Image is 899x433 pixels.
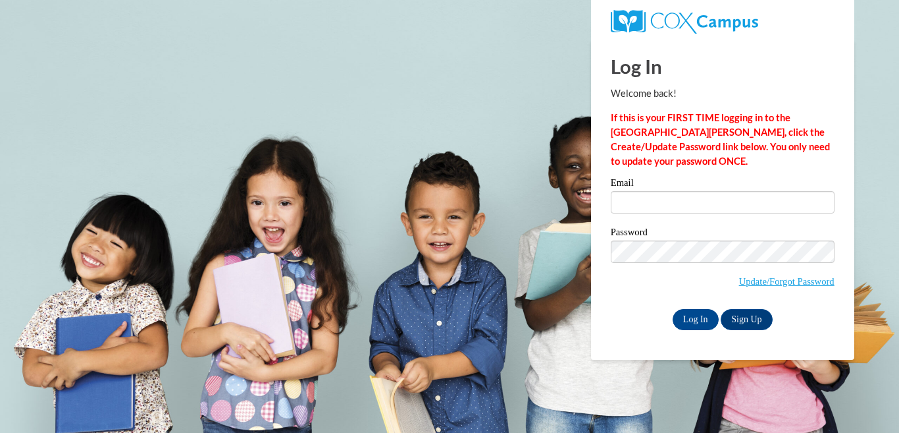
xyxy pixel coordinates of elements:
img: COX Campus [611,10,758,34]
a: COX Campus [611,10,835,34]
label: Password [611,227,835,241]
strong: If this is your FIRST TIME logging in to the [GEOGRAPHIC_DATA][PERSON_NAME], click the Create/Upd... [611,112,830,167]
input: Log In [673,309,719,330]
a: Update/Forgot Password [739,276,835,287]
label: Email [611,178,835,191]
a: Sign Up [721,309,772,330]
p: Welcome back! [611,86,835,101]
h1: Log In [611,53,835,80]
